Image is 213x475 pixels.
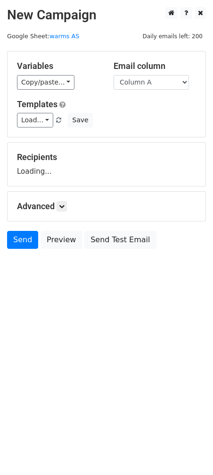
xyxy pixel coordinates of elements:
a: Preview [41,231,82,249]
h2: New Campaign [7,7,206,23]
button: Save [68,113,92,127]
h5: Variables [17,61,99,71]
h5: Recipients [17,152,196,162]
h5: Email column [114,61,196,71]
a: Send [7,231,38,249]
div: Loading... [17,152,196,177]
a: Load... [17,113,53,127]
a: warms AS [49,33,79,40]
small: Google Sheet: [7,33,79,40]
a: Templates [17,99,57,109]
a: Send Test Email [84,231,156,249]
h5: Advanced [17,201,196,212]
span: Daily emails left: 200 [139,31,206,42]
a: Copy/paste... [17,75,74,90]
a: Daily emails left: 200 [139,33,206,40]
